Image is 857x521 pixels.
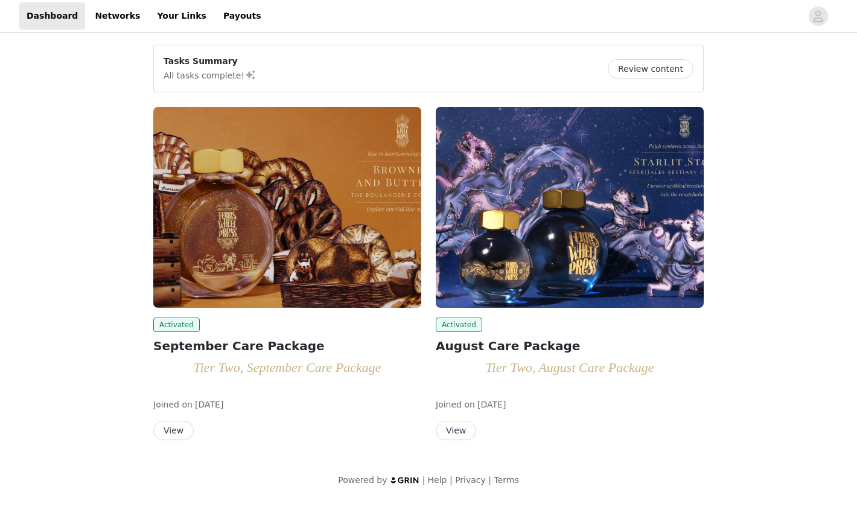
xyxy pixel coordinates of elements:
a: Privacy [455,475,486,485]
button: View [153,421,194,440]
p: Tasks Summary [164,55,256,68]
span: Powered by [338,475,387,485]
a: View [436,426,476,435]
span: Activated [153,318,200,332]
h2: September Care Package [153,337,421,355]
span: | [422,475,425,485]
div: avatar [812,7,824,26]
a: Payouts [216,2,269,30]
span: | [488,475,491,485]
span: [DATE] [195,400,223,409]
button: Review content [608,59,693,78]
a: Help [428,475,447,485]
span: [DATE] [477,400,506,409]
img: Ferris Wheel Press (AU) [436,107,704,308]
img: logo [390,476,420,484]
a: Your Links [150,2,214,30]
em: Tier Two, August Care Package [486,360,654,375]
span: | [450,475,453,485]
h2: August Care Package [436,337,704,355]
em: Tier Two, September Care Package [193,360,381,375]
p: All tasks complete! [164,68,256,82]
span: Joined on [153,400,193,409]
span: Activated [436,318,482,332]
a: Terms [494,475,518,485]
a: View [153,426,194,435]
span: Joined on [436,400,475,409]
a: Dashboard [19,2,85,30]
img: Ferris Wheel Press (AU) [153,107,421,308]
button: View [436,421,476,440]
a: Networks [88,2,147,30]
